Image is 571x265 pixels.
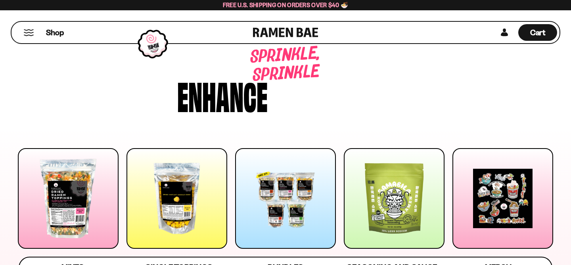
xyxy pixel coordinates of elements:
[23,29,34,36] button: Mobile Menu Trigger
[530,28,546,37] span: Cart
[518,22,557,43] a: Cart
[223,1,349,9] span: Free U.S. Shipping on Orders over $40 🍜
[177,76,268,114] div: Enhance
[46,24,64,41] a: Shop
[46,27,64,38] span: Shop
